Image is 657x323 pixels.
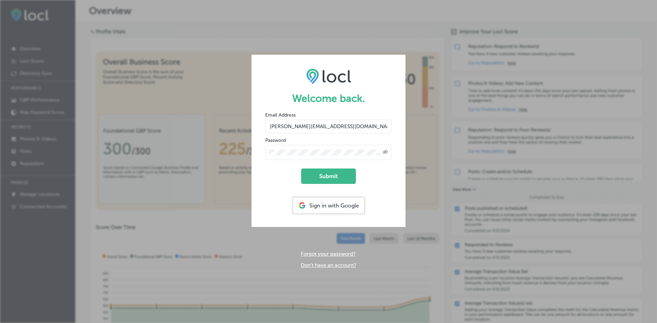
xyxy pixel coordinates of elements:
a: Don't have an account? [301,262,356,268]
img: LOCL logo [306,68,351,84]
span: Toggle password visibility [383,149,388,156]
div: Sign in with Google [293,198,364,213]
label: Email Address [265,112,296,118]
button: Submit [301,169,356,184]
h1: Welcome back. [265,92,392,105]
a: Forgot your password? [301,251,356,257]
label: Password [265,137,286,143]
